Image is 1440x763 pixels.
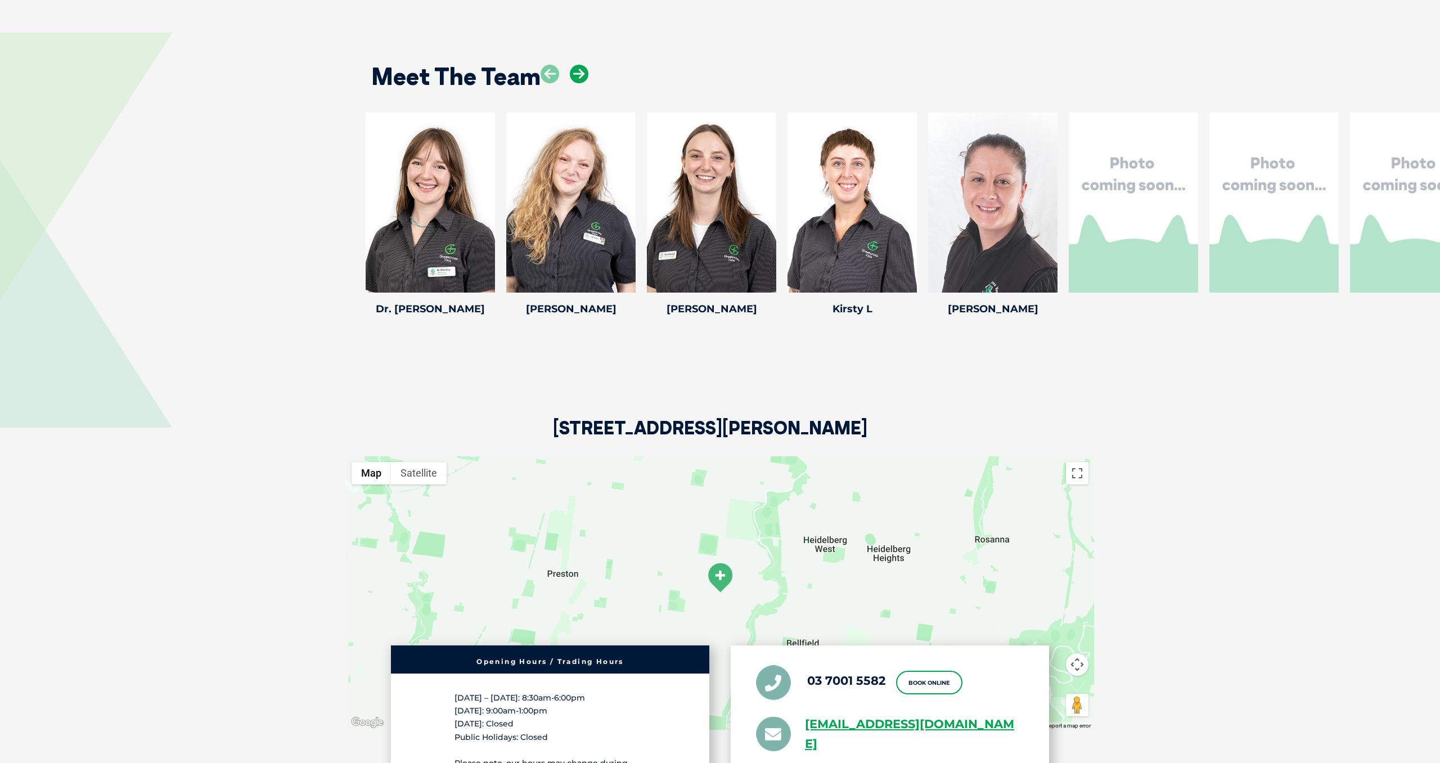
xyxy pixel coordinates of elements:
[506,304,636,314] h4: [PERSON_NAME]
[896,671,962,694] a: Book Online
[805,715,1024,754] a: [EMAIL_ADDRESS][DOMAIN_NAME]
[454,692,646,744] p: [DATE] – [DATE]: 8:30am-6:00pm [DATE]: 9:00am-1:00pm [DATE]: Closed Public Holidays: Closed
[366,304,495,314] h4: Dr. [PERSON_NAME]
[928,304,1057,314] h4: [PERSON_NAME]
[397,658,704,665] h6: Opening Hours / Trading Hours
[553,419,867,456] h2: [STREET_ADDRESS][PERSON_NAME]
[807,674,885,688] a: 03 7001 5582
[371,65,541,88] h2: Meet The Team
[787,304,917,314] h4: Kirsty L
[1066,462,1088,484] button: Toggle fullscreen view
[352,462,391,484] button: Show street map
[391,462,447,484] button: Show satellite imagery
[647,304,776,314] h4: [PERSON_NAME]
